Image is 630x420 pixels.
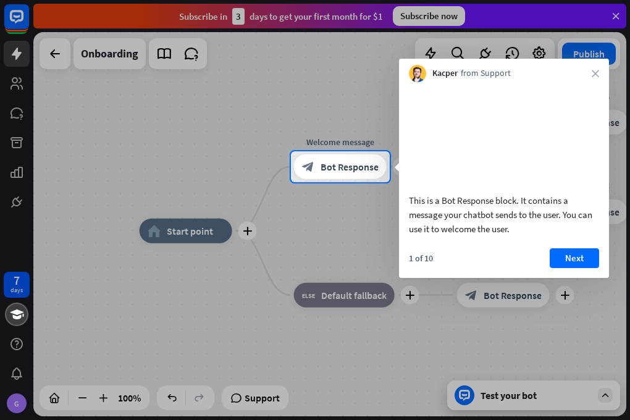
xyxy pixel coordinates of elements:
div: This is a Bot Response block. It contains a message your chatbot sends to the user. You can use i... [409,193,599,236]
i: close [592,70,599,77]
button: Next [550,248,599,268]
i: block_bot_response [302,161,314,173]
span: from Support [461,67,511,80]
span: Kacper [432,67,458,80]
span: Bot Response [321,161,379,173]
div: 1 of 10 [409,253,433,264]
button: Open LiveChat chat widget [10,5,47,42]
